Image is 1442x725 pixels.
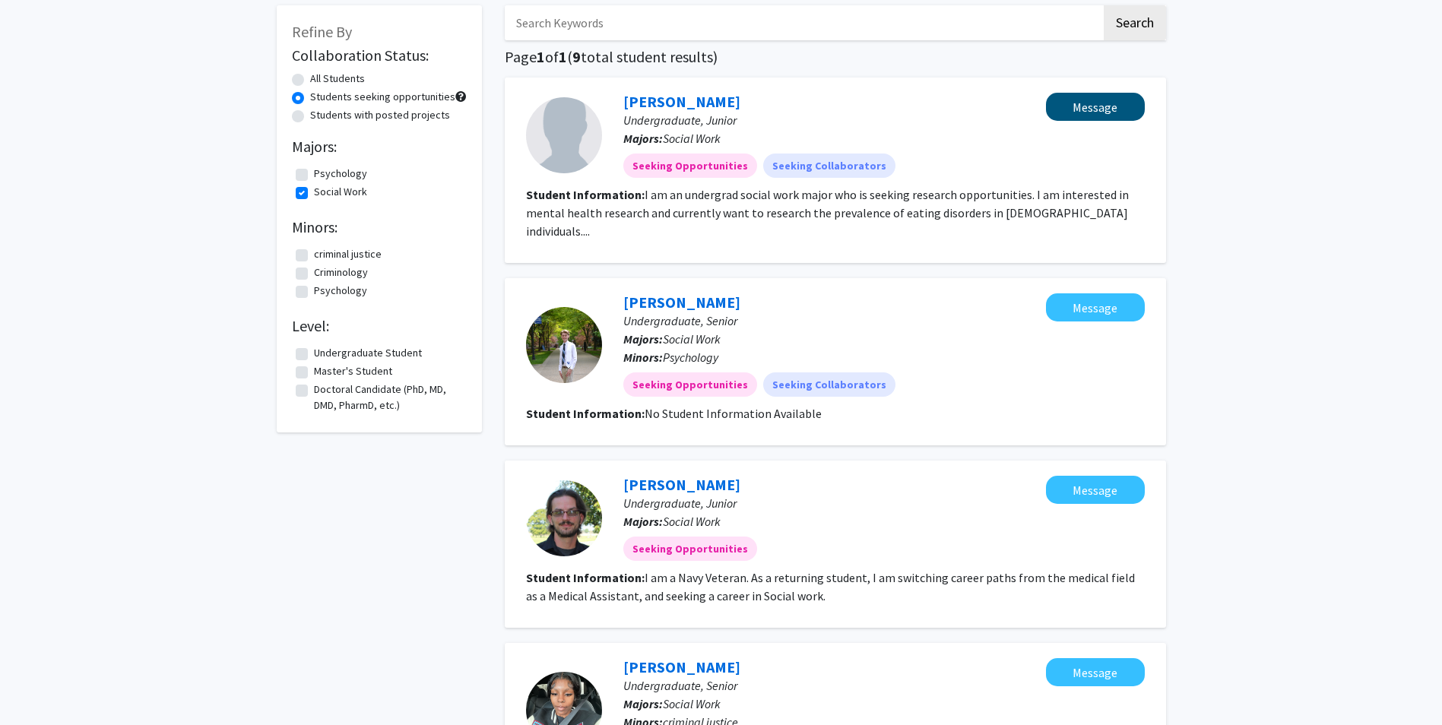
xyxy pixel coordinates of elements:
[663,696,721,711] span: Social Work
[292,317,467,335] h2: Level:
[623,657,740,676] a: [PERSON_NAME]
[623,372,757,397] mat-chip: Seeking Opportunities
[314,345,422,361] label: Undergraduate Student
[559,47,567,66] span: 1
[1046,93,1145,121] button: Message Asha Dudee
[1046,476,1145,504] button: Message Alec Baird
[1104,5,1166,40] button: Search
[11,657,65,714] iframe: Chat
[292,22,352,41] span: Refine By
[314,184,367,200] label: Social Work
[1046,293,1145,321] button: Message Rex Lunsford
[763,154,895,178] mat-chip: Seeking Collaborators
[310,71,365,87] label: All Students
[623,293,740,312] a: [PERSON_NAME]
[526,406,645,421] b: Student Information:
[1046,658,1145,686] button: Message Taniya Rucker
[314,381,463,413] label: Doctoral Candidate (PhD, MD, DMD, PharmD, etc.)
[572,47,581,66] span: 9
[537,47,545,66] span: 1
[623,350,663,365] b: Minors:
[314,264,368,280] label: Criminology
[526,187,1129,239] fg-read-more: I am an undergrad social work major who is seeking research opportunities. I am interested in men...
[505,5,1101,40] input: Search Keywords
[663,131,721,146] span: Social Work
[292,138,467,156] h2: Majors:
[623,475,740,494] a: [PERSON_NAME]
[623,131,663,146] b: Majors:
[623,537,757,561] mat-chip: Seeking Opportunities
[663,350,718,365] span: Psychology
[763,372,895,397] mat-chip: Seeking Collaborators
[314,246,382,262] label: criminal justice
[505,48,1166,66] h1: Page of ( total student results)
[623,112,737,128] span: Undergraduate, Junior
[623,696,663,711] b: Majors:
[314,283,367,299] label: Psychology
[623,678,737,693] span: Undergraduate, Senior
[645,406,822,421] span: No Student Information Available
[526,570,1135,603] fg-read-more: I am a Navy Veteran. As a returning student, I am switching career paths from the medical field a...
[292,218,467,236] h2: Minors:
[663,331,721,347] span: Social Work
[623,514,663,529] b: Majors:
[623,92,740,111] a: [PERSON_NAME]
[623,154,757,178] mat-chip: Seeking Opportunities
[623,495,737,511] span: Undergraduate, Junior
[526,570,645,585] b: Student Information:
[314,363,392,379] label: Master's Student
[663,514,721,529] span: Social Work
[623,331,663,347] b: Majors:
[526,187,645,202] b: Student Information:
[314,166,367,182] label: Psychology
[310,89,455,105] label: Students seeking opportunities
[292,46,467,65] h2: Collaboration Status:
[310,107,450,123] label: Students with posted projects
[623,313,737,328] span: Undergraduate, Senior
